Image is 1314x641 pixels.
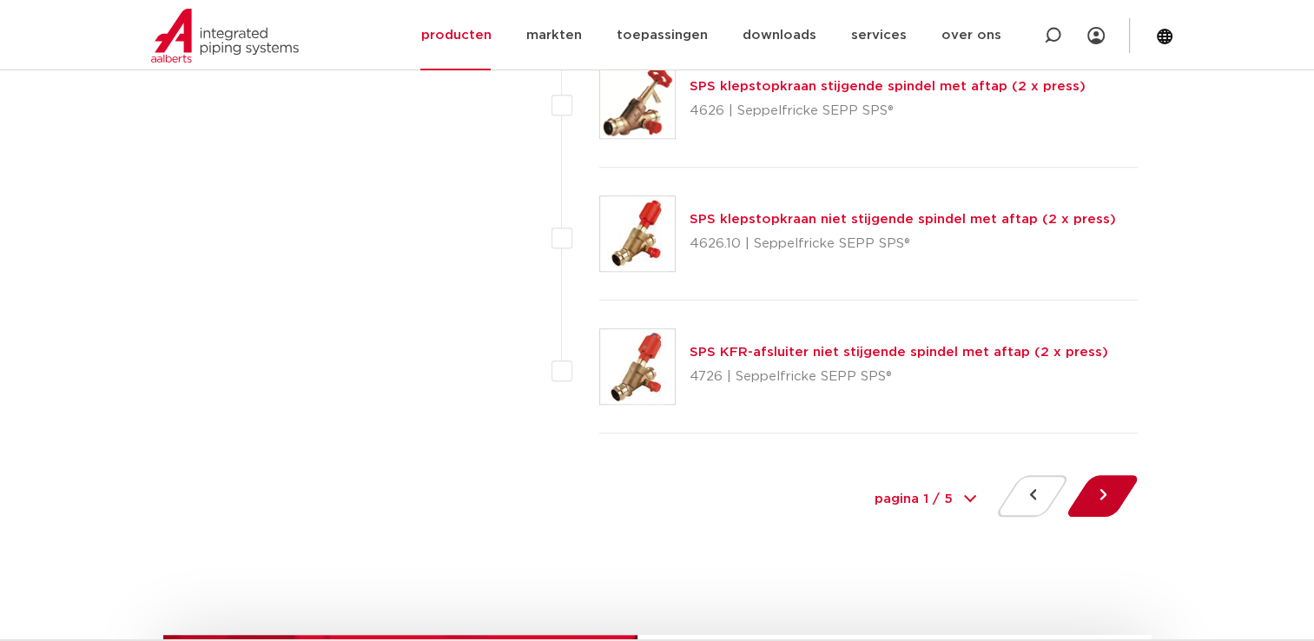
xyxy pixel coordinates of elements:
p: 4626 | Seppelfricke SEPP SPS® [690,97,1086,125]
img: Thumbnail for SPS klepstopkraan stijgende spindel met aftap (2 x press) [600,63,675,138]
img: Thumbnail for SPS KFR-afsluiter niet stijgende spindel met aftap (2 x press) [600,329,675,404]
a: SPS klepstopkraan stijgende spindel met aftap (2 x press) [690,80,1086,93]
a: SPS klepstopkraan niet stijgende spindel met aftap (2 x press) [690,213,1116,226]
p: 4626.10 | Seppelfricke SEPP SPS® [690,230,1116,258]
img: Thumbnail for SPS klepstopkraan niet stijgende spindel met aftap (2 x press) [600,196,675,271]
a: SPS KFR-afsluiter niet stijgende spindel met aftap (2 x press) [690,346,1108,359]
p: 4726 | Seppelfricke SEPP SPS® [690,363,1108,391]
